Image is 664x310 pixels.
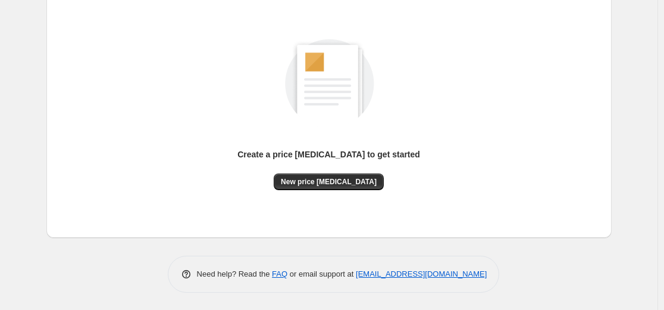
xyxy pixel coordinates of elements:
[274,173,384,190] button: New price [MEDICAL_DATA]
[237,148,420,160] p: Create a price [MEDICAL_DATA] to get started
[197,269,273,278] span: Need help? Read the
[272,269,287,278] a: FAQ
[287,269,356,278] span: or email support at
[356,269,487,278] a: [EMAIL_ADDRESS][DOMAIN_NAME]
[281,177,377,187] span: New price [MEDICAL_DATA]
